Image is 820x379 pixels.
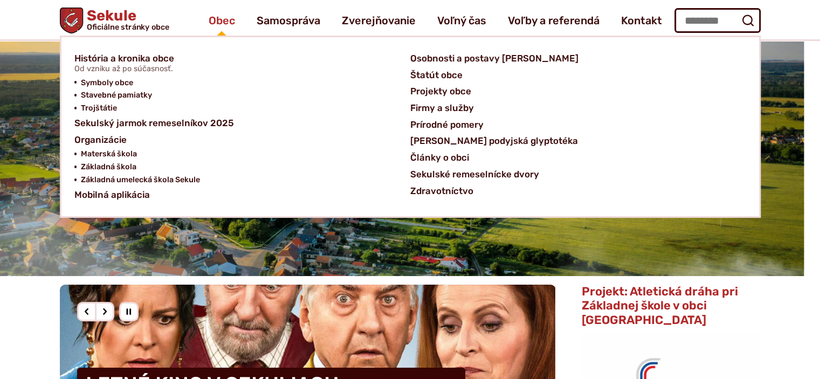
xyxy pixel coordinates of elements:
[257,5,320,36] a: Samospráva
[81,174,200,187] span: Základná umelecká škola Sekule
[74,132,127,148] span: Organizácie
[410,149,469,166] span: Články o obci
[410,83,471,100] span: Projekty obce
[410,166,733,183] a: Sekulské remeselnícke dvory
[508,5,600,36] a: Voľby a referendá
[119,302,139,321] div: Pozastaviť pohyb slajdera
[81,102,117,115] span: Trojštátie
[410,183,733,199] a: Zdravotníctvo
[410,50,733,67] a: Osobnosti a postavy [PERSON_NAME]
[410,83,733,100] a: Projekty obce
[410,100,733,116] a: Firmy a služby
[621,5,662,36] a: Kontakt
[410,149,733,166] a: Články o obci
[410,183,473,199] span: Zdravotníctvo
[74,50,174,77] span: História a kronika obce
[81,148,137,161] span: Materská škola
[81,174,397,187] a: Základná umelecká škola Sekule
[410,133,578,149] span: [PERSON_NAME] podyjská glyptotéka
[81,148,397,161] a: Materská škola
[81,89,152,102] span: Stavebné pamiatky
[410,50,578,67] span: Osobnosti a postavy [PERSON_NAME]
[77,302,97,321] div: Predošlý slajd
[95,302,114,321] div: Nasledujúci slajd
[74,187,397,203] a: Mobilná aplikácia
[410,100,474,116] span: Firmy a služby
[81,77,133,89] span: Symboly obce
[74,50,397,77] a: História a kronika obceOd vzniku až po súčasnosť.
[60,8,83,33] img: Prejsť na domovskú stránku
[81,161,136,174] span: Základná škola
[74,65,174,73] span: Od vzniku až po súčasnosť.
[74,132,397,148] a: Organizácie
[410,67,463,84] span: Štatút obce
[342,5,416,36] a: Zverejňovanie
[86,23,169,31] span: Oficiálne stránky obce
[60,8,169,33] a: Logo Sekule, prejsť na domovskú stránku.
[81,77,397,89] a: Symboly obce
[74,115,397,132] a: Sekulský jarmok remeselníkov 2025
[74,187,150,203] span: Mobilná aplikácia
[410,116,733,133] a: Prírodné pomery
[410,133,733,149] a: [PERSON_NAME] podyjská glyptotéka
[74,115,234,132] span: Sekulský jarmok remeselníkov 2025
[209,5,235,36] a: Obec
[410,166,539,183] span: Sekulské remeselnícke dvory
[437,5,486,36] a: Voľný čas
[83,9,169,31] h1: Sekule
[81,161,397,174] a: Základná škola
[410,67,733,84] a: Štatút obce
[410,116,484,133] span: Prírodné pomery
[81,102,397,115] a: Trojštátie
[581,284,738,327] span: Projekt: Atletická dráha pri Základnej škole v obci [GEOGRAPHIC_DATA]
[81,89,397,102] a: Stavebné pamiatky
